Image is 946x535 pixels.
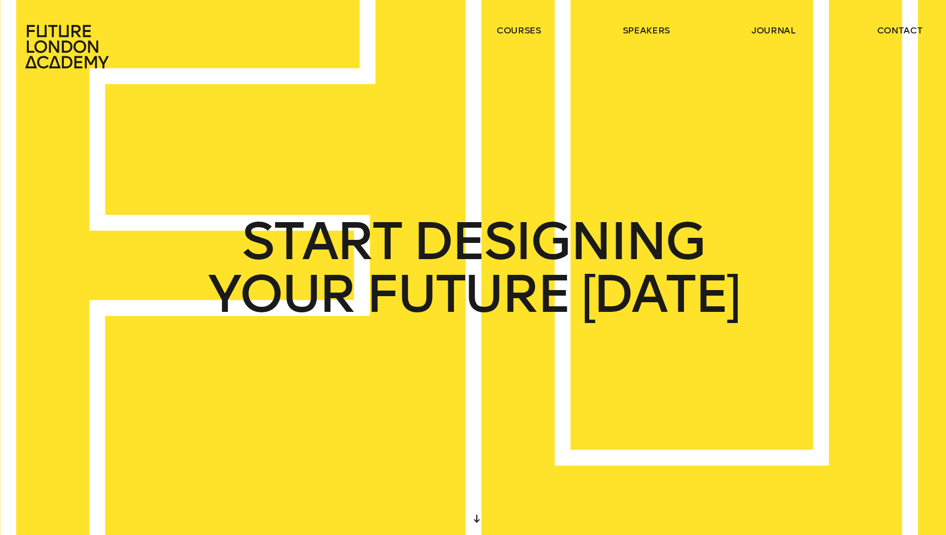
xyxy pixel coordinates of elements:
span: FUTURE [365,268,569,320]
span: DESIGNING [412,215,704,268]
span: YOUR [207,268,354,320]
a: courses [497,24,541,37]
a: journal [751,24,796,37]
a: speakers [623,24,670,37]
a: contact [877,24,923,37]
span: [DATE] [581,268,739,320]
span: START [241,215,401,268]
